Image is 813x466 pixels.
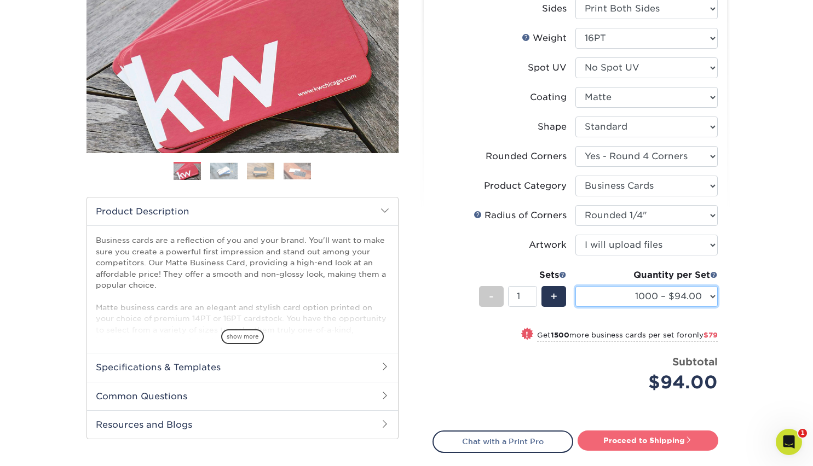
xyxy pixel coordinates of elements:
h2: Resources and Blogs [87,410,398,439]
span: show more [221,329,264,344]
h2: Product Description [87,197,398,225]
small: Get more business cards per set for [537,331,718,342]
a: Chat with a Print Pro [433,430,573,452]
div: Spot UV [528,61,567,74]
span: - [489,288,494,305]
img: Business Cards 03 [247,162,274,179]
div: Radius of Corners [474,209,567,222]
span: + [550,288,557,305]
iframe: Google Customer Reviews [3,433,93,462]
span: only [688,331,718,339]
strong: 1500 [551,331,569,339]
span: $79 [704,331,718,339]
div: Sets [479,269,567,282]
div: Quantity per Set [575,269,718,282]
a: Proceed to Shipping [578,430,718,450]
div: Artwork [529,238,567,252]
div: Rounded Corners [486,150,567,163]
img: Business Cards 01 [174,158,201,185]
img: Business Cards 02 [210,162,238,179]
iframe: Intercom live chat [776,429,802,455]
h2: Specifications & Templates [87,353,398,381]
p: Business cards are a reflection of you and your brand. You'll want to make sure you create a powe... [96,235,389,391]
img: Business Cards 04 [284,162,311,179]
div: Weight [522,32,567,45]
div: Coating [530,91,567,104]
div: Product Category [484,179,567,193]
div: $94.00 [584,369,718,395]
div: Sides [542,2,567,15]
strong: Subtotal [672,356,718,368]
div: Shape [538,120,567,133]
span: ! [526,329,528,340]
span: 1 [798,429,807,438]
h2: Common Questions [87,382,398,410]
